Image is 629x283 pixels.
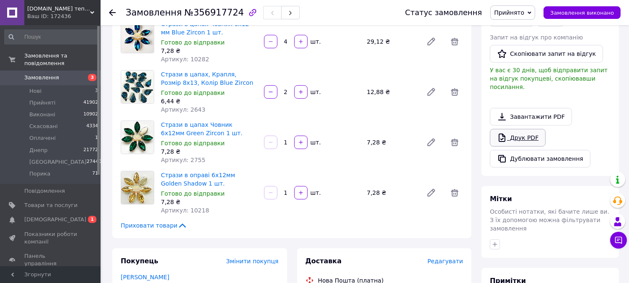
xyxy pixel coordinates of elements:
a: Стрази в оправі 6х12мм Golden Shadow 1 шт. [161,172,235,187]
div: 6,44 ₴ [161,97,257,105]
img: Стрази в цапах, Крапля, Розмір 8x13, Колір Blue Zircon [121,71,154,103]
span: Артикул: 2643 [161,106,205,113]
span: Видалити [446,84,463,100]
span: Прийняті [29,99,55,107]
div: 12,88 ₴ [363,86,419,98]
img: Стрази в цапах Човник 6х12мм Green Zircon 1 шт. [121,121,154,154]
span: 21772 [83,147,98,154]
span: Показники роботи компанії [24,231,78,246]
div: 7,28 ₴ [161,147,257,156]
img: Стрази в цапах Човник 6x12 мм Blue Zircon 1 шт. [121,20,154,53]
span: Артикул: 2755 [161,157,205,163]
a: Завантажити PDF [490,108,572,126]
span: [DEMOGRAPHIC_DATA] [24,216,86,223]
a: Редагувати [423,84,440,100]
span: Готово до відправки [161,39,225,46]
div: Статус замовлення [405,8,482,17]
span: Артикул: 10218 [161,207,209,214]
span: Панель управління [24,252,78,267]
span: Доставка [305,257,342,265]
span: Замовлення [126,8,182,18]
a: Редагувати [423,33,440,50]
span: 10902 [83,111,98,118]
span: У вас є 30 днів, щоб відправити запит на відгук покупцеві, скопіювавши посилання. [490,67,608,90]
div: шт. [308,138,322,147]
span: Виконані [29,111,55,118]
span: Замовлення [24,74,59,81]
span: Замовлення та повідомлення [24,52,101,67]
a: Редагувати [423,184,440,201]
div: 7,28 ₴ [161,47,257,55]
a: Друк PDF [490,129,546,147]
div: 7,28 ₴ [363,136,419,148]
button: Дублювати замовлення [490,150,590,168]
a: Стрази в цапах, Крапля, Розмір 8x13, Колір Blue Zircon [161,71,253,86]
div: 7,28 ₴ [363,187,419,199]
span: Готово до відправки [161,89,225,96]
span: Днепр [29,147,47,154]
img: Стрази в оправі 6х12мм Golden Shadow 1 шт. [121,171,154,204]
div: 7,28 ₴ [161,198,257,206]
span: Приховати товари [121,221,187,230]
span: Готово до відправки [161,140,225,147]
span: Видалити [446,134,463,151]
div: шт. [308,189,322,197]
span: 27440 [87,158,101,166]
div: Повернутися назад [109,8,116,17]
span: Нові [29,87,41,95]
span: Swarovski.prom.ua тепер Strazyglamora.com.ua [27,5,90,13]
span: Готово до відправки [161,190,225,197]
span: 3 [95,87,98,95]
span: Прийнято [494,9,524,16]
button: Замовлення виконано [544,6,621,19]
span: Редагувати [427,258,463,265]
div: шт. [308,37,322,46]
span: Мітки [490,195,512,203]
span: Артикул: 10282 [161,56,209,63]
div: 29,12 ₴ [363,36,419,47]
span: 1 [95,134,98,142]
span: [GEOGRAPHIC_DATA] [29,158,87,166]
span: Замовлення виконано [550,10,614,16]
span: 4334 [86,123,98,130]
button: Чат з покупцем [610,232,627,249]
span: Товари та послуги [24,202,78,209]
a: Стрази в цапах Човник 6х12мм Green Zircon 1 шт. [161,121,243,136]
span: Скасовані [29,123,58,130]
span: Видалити [446,33,463,50]
input: Пошук [4,29,99,45]
span: Покупець [121,257,158,265]
a: Стрази в цапах Човник 6x12 мм Blue Zircon 1 шт. [161,21,249,36]
span: 3 [88,74,96,81]
div: шт. [308,88,322,96]
span: 41902 [83,99,98,107]
a: Редагувати [423,134,440,151]
span: Повідомлення [24,187,65,195]
a: [PERSON_NAME] [121,274,169,280]
span: Видалити [446,184,463,201]
span: Оплачені [29,134,56,142]
div: Ваш ID: 172436 [27,13,101,20]
span: Порика [29,170,50,178]
span: 1 [88,216,96,223]
span: Запит на відгук про компанію [490,34,583,41]
span: №356917724 [184,8,244,18]
span: Особисті нотатки, які бачите лише ви. З їх допомогою можна фільтрувати замовлення [490,208,609,232]
button: Скопіювати запит на відгук [490,45,603,63]
span: Змінити покупця [226,258,279,265]
span: 71 [92,170,98,178]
